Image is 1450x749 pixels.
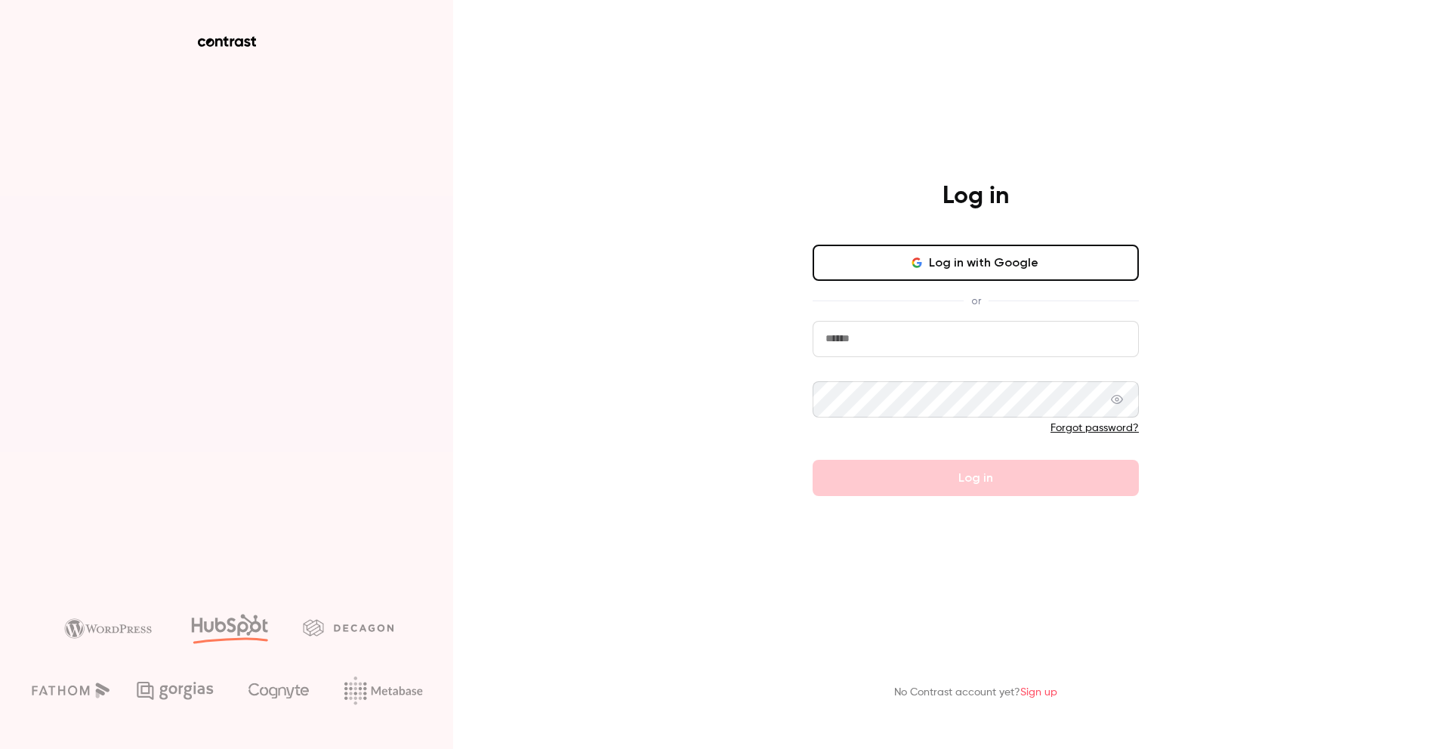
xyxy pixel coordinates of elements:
a: Sign up [1020,687,1057,698]
a: Forgot password? [1050,423,1139,433]
img: decagon [303,619,393,636]
button: Log in with Google [813,245,1139,281]
p: No Contrast account yet? [894,685,1057,701]
h4: Log in [942,181,1009,211]
span: or [964,293,989,309]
